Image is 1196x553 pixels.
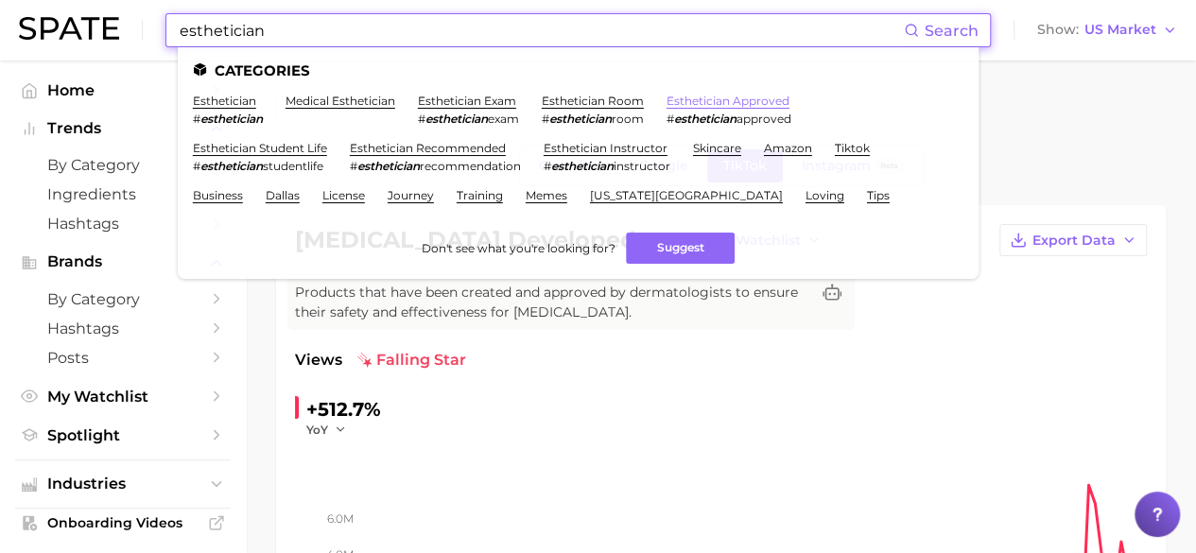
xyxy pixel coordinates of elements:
span: Show [1037,25,1079,35]
a: Onboarding Videos [15,509,231,537]
a: Hashtags [15,209,231,238]
em: esthetician [674,112,737,126]
span: Posts [47,349,199,367]
span: instructor [614,159,670,173]
span: Home [47,81,199,99]
span: by Category [47,290,199,308]
a: business [193,188,243,202]
span: YoY [306,422,328,438]
span: falling star [357,349,466,372]
span: Ingredients [47,185,199,203]
span: Industries [47,475,199,493]
span: # [193,112,200,126]
span: Don't see what you're looking for? [421,241,615,255]
a: esthetician student life [193,141,327,155]
span: # [418,112,425,126]
button: Suggest [626,233,735,264]
a: amazon [764,141,812,155]
span: US Market [1084,25,1156,35]
a: Ingredients [15,180,231,209]
a: esthetician instructor [544,141,667,155]
a: esthetician approved [667,94,789,108]
span: Spotlight [47,426,199,444]
span: Search [925,22,979,40]
div: +512.7% [306,394,381,424]
li: Categories [193,62,963,78]
span: room [612,112,644,126]
span: # [542,112,549,126]
img: SPATE [19,17,119,40]
a: medical esthetician [286,94,395,108]
span: recommendation [420,159,521,173]
a: tiktok [835,141,870,155]
button: Trends [15,114,231,143]
span: Trends [47,120,199,137]
span: exam [488,112,519,126]
a: Spotlight [15,421,231,450]
button: Industries [15,470,231,498]
em: esthetician [200,112,263,126]
span: by Category [47,156,199,174]
a: by Category [15,150,231,180]
span: Hashtags [47,320,199,337]
a: dallas [266,188,300,202]
button: YoY [306,422,347,438]
a: My Watchlist [15,382,231,411]
a: journey [388,188,434,202]
a: training [457,188,503,202]
button: ShowUS Market [1032,18,1182,43]
span: # [350,159,357,173]
em: esthetician [200,159,263,173]
span: # [544,159,551,173]
span: studentlife [263,159,323,173]
span: My Watchlist [47,388,199,406]
a: skincare [693,141,741,155]
span: Hashtags [47,215,199,233]
button: Export Data [999,224,1147,256]
a: esthetician exam [418,94,516,108]
span: Products that have been created and approved by dermatologists to ensure their safety and effecti... [295,283,809,322]
input: Search here for a brand, industry, or ingredient [178,14,904,46]
span: Brands [47,253,199,270]
a: [US_STATE][GEOGRAPHIC_DATA] [590,188,783,202]
span: Export Data [1032,233,1116,249]
a: tips [867,188,890,202]
a: Home [15,76,231,105]
a: Hashtags [15,314,231,343]
em: esthetician [551,159,614,173]
em: esthetician [549,112,612,126]
span: # [667,112,674,126]
a: Posts [15,343,231,372]
button: Brands [15,248,231,276]
tspan: 6.0m [327,510,354,525]
em: esthetician [425,112,488,126]
img: falling star [357,353,373,368]
a: esthetician [193,94,256,108]
span: approved [737,112,791,126]
em: esthetician [357,159,420,173]
span: Onboarding Videos [47,514,199,531]
span: # [193,159,200,173]
a: esthetician room [542,94,644,108]
a: license [322,188,365,202]
span: Views [295,349,342,372]
a: esthetician recommended [350,141,506,155]
a: loving [806,188,844,202]
a: by Category [15,285,231,314]
a: memes [526,188,567,202]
